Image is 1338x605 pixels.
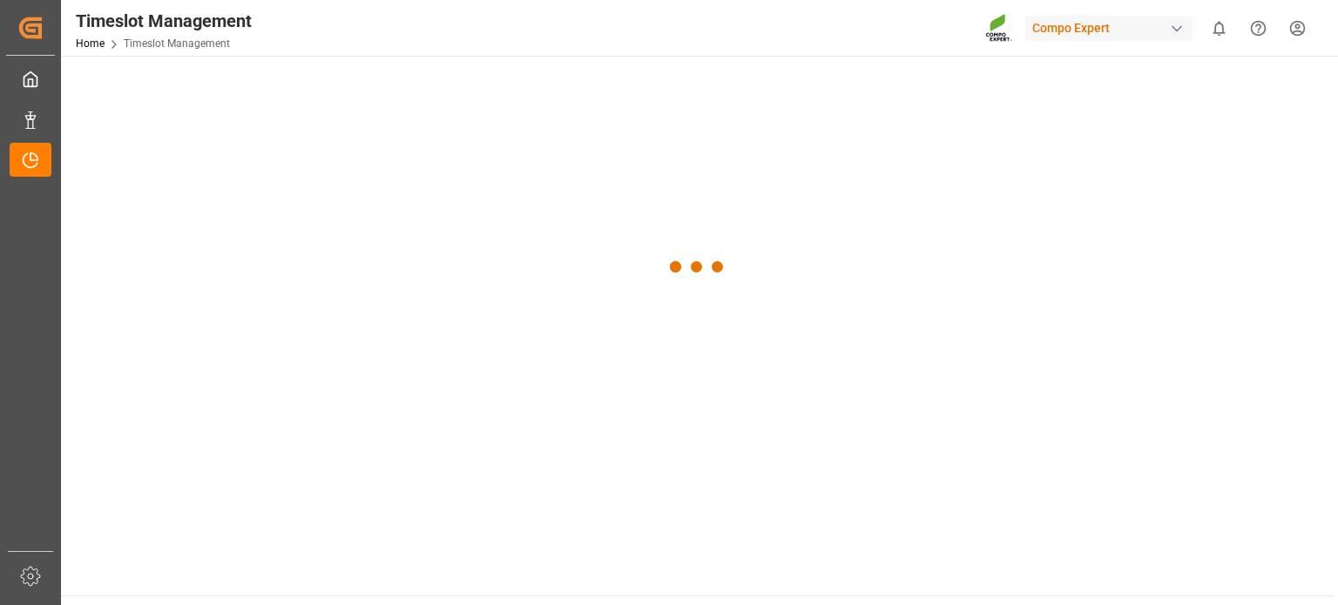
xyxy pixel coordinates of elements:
[76,8,252,34] div: Timeslot Management
[76,37,105,50] a: Home
[1025,16,1193,41] div: Compo Expert
[1025,11,1199,44] button: Compo Expert
[1199,9,1239,48] button: afficher 0 nouvelles notifications
[985,13,1013,44] img: Screenshot%202023-09-29%20at%2010.02.21.png_1712312052.png
[1239,9,1278,48] button: Centre d'aide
